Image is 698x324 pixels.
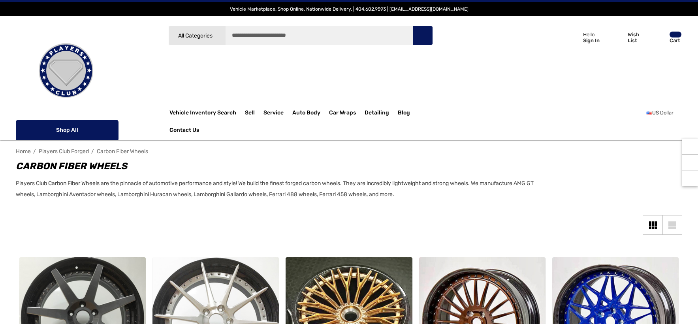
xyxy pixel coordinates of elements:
[245,105,263,121] a: Sell
[608,24,649,51] a: Wish List Wish List
[168,26,226,45] a: All Categories Icon Arrow Down Icon Arrow Up
[16,159,552,173] h1: Carbon Fiber Wheels
[263,109,284,118] span: Service
[24,125,36,135] svg: Icon Line
[16,144,682,158] nav: Breadcrumb
[413,26,433,45] button: Search
[230,6,468,12] span: Vehicle Marketplace. Shop Online. Nationwide Delivery. | 404.602.9593 | [EMAIL_ADDRESS][DOMAIN_NAME]
[97,148,148,155] a: Carbon Fiber Wheels
[178,32,212,39] span: All Categories
[329,109,356,118] span: Car Wraps
[646,105,682,121] a: USD
[583,37,600,43] p: Sign In
[365,109,389,118] span: Detailing
[245,109,255,118] span: Sell
[568,32,579,43] svg: Icon User Account
[365,105,398,121] a: Detailing
[559,24,604,51] a: Sign in
[263,105,292,121] a: Service
[39,148,89,155] a: Players Club Forged
[104,127,110,133] svg: Icon Arrow Down
[169,109,236,118] a: Vehicle Inventory Search
[214,33,220,39] svg: Icon Arrow Down
[686,142,694,150] svg: Recently Viewed
[628,32,649,43] p: Wish List
[653,32,665,43] svg: Review Your Cart
[26,31,105,110] img: Players Club | Cars For Sale
[292,109,320,118] span: Auto Body
[682,174,698,182] svg: Top
[292,105,329,121] a: Auto Body
[649,24,682,54] a: Cart with 0 items
[169,127,199,135] a: Contact Us
[329,105,365,121] a: Car Wraps
[670,37,681,43] p: Cart
[611,32,623,43] svg: Wish List
[16,178,552,200] p: Players Club Carbon Fiber Wheels are the pinnacle of automotive performance and style! We build t...
[686,158,694,166] svg: Social Media
[398,109,410,118] a: Blog
[662,215,682,235] a: List View
[16,148,31,155] a: Home
[643,215,662,235] a: Grid View
[583,32,600,37] p: Hello
[16,120,119,140] p: Shop All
